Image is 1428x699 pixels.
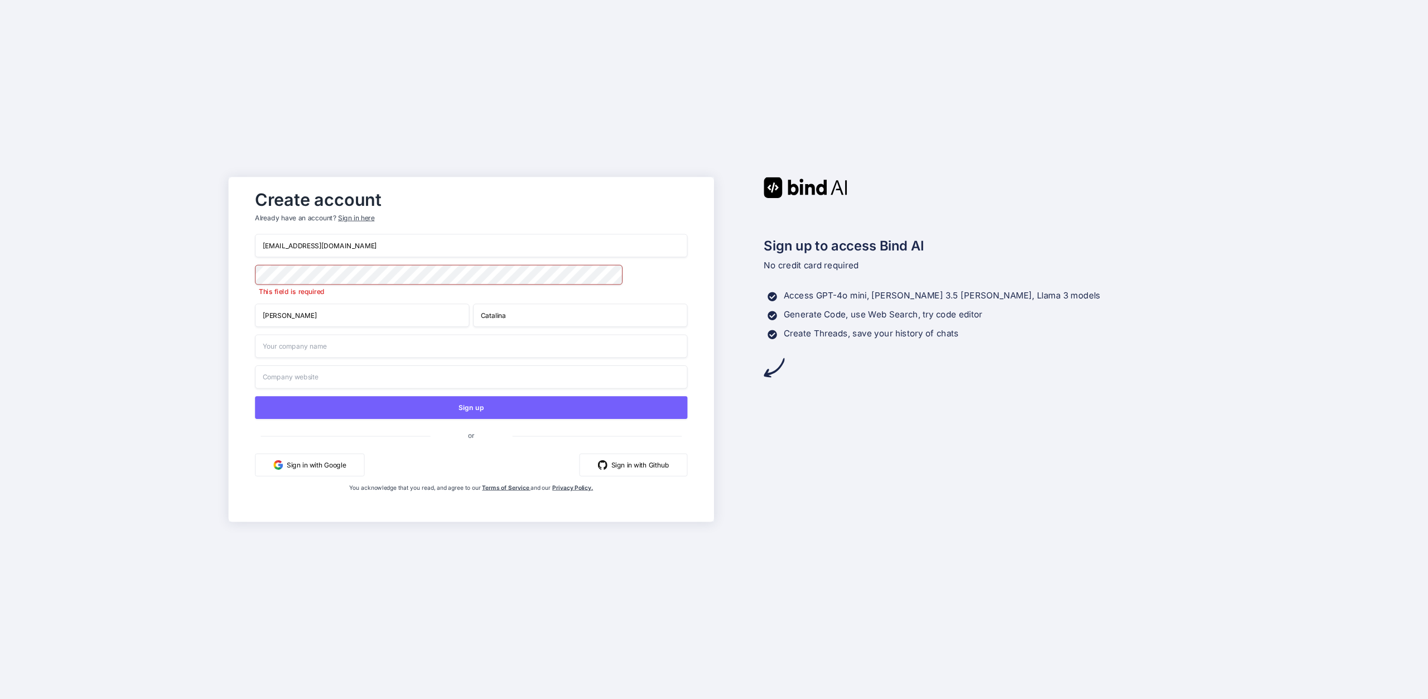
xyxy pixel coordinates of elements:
img: github [598,460,607,470]
a: Privacy Policy. [552,484,593,491]
input: First Name [255,303,469,327]
p: This field is required [255,287,687,296]
button: Sign in with Github [580,454,688,476]
input: Your company name [255,335,687,358]
div: Sign in here [338,213,374,223]
h2: Create account [255,192,687,208]
input: Email [255,234,687,258]
p: Generate Code, use Web Search, try code editor [784,308,982,321]
img: arrow [764,358,784,378]
h2: Sign up to access Bind AI [764,236,1199,256]
div: You acknowledge that you read, and agree to our and our [327,484,615,514]
span: or [430,423,512,447]
p: Create Threads, save your history of chats [784,327,959,340]
input: Company website [255,365,687,389]
img: google [273,460,283,470]
button: Sign up [255,396,687,419]
p: Already have an account? [255,213,687,223]
button: Sign in with Google [255,454,364,476]
img: Bind AI logo [764,177,847,198]
a: Terms of Service [482,484,530,491]
p: No credit card required [764,259,1199,272]
p: Access GPT-4o mini, [PERSON_NAME] 3.5 [PERSON_NAME], Llama 3 models [784,289,1101,302]
input: Last Name [473,303,687,327]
